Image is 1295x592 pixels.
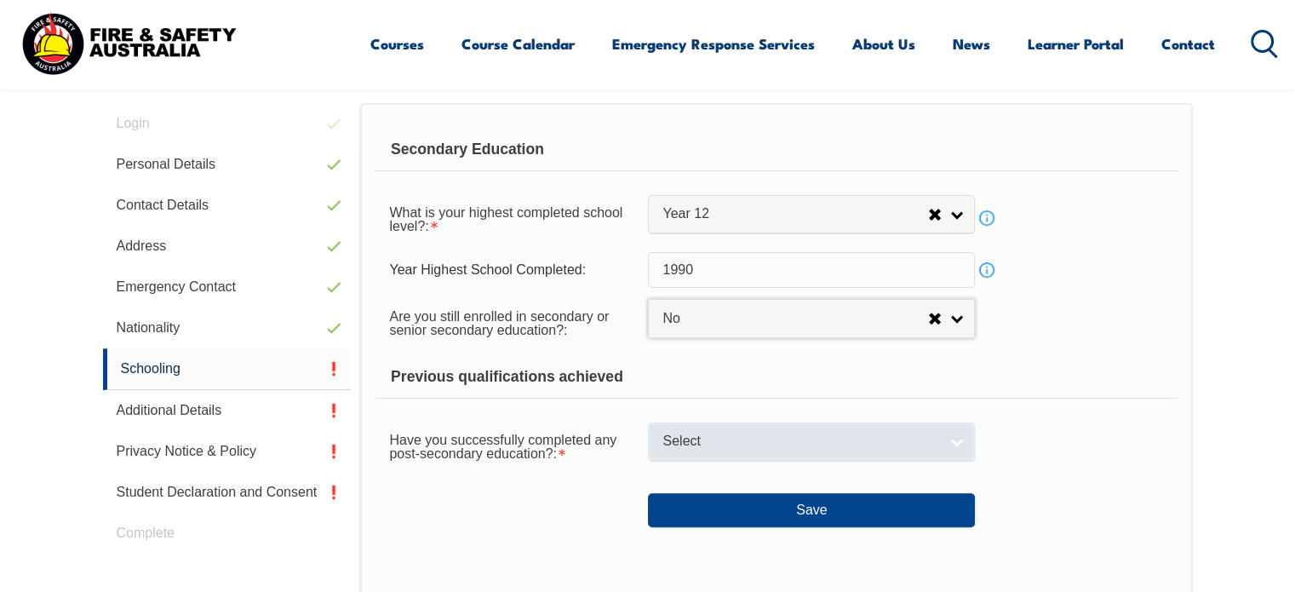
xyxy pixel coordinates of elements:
[103,431,352,472] a: Privacy Notice & Policy
[375,254,648,286] div: Year Highest School Completed:
[648,252,975,288] input: YYYY
[103,185,352,226] a: Contact Details
[852,21,915,66] a: About Us
[103,267,352,307] a: Emergency Contact
[389,205,622,233] span: What is your highest completed school level?:
[461,21,575,66] a: Course Calendar
[103,348,352,390] a: Schooling
[375,356,1177,399] div: Previous qualifications achieved
[1028,21,1124,66] a: Learner Portal
[662,205,928,223] span: Year 12
[375,129,1177,171] div: Secondary Education
[370,21,424,66] a: Courses
[103,390,352,431] a: Additional Details
[648,493,975,527] button: Save
[389,433,616,461] span: Have you successfully completed any post-secondary education?:
[103,307,352,348] a: Nationality
[1161,21,1215,66] a: Contact
[375,194,648,242] div: What is your highest completed school level? is required.
[103,144,352,185] a: Personal Details
[975,258,999,282] a: Info
[975,206,999,230] a: Info
[375,422,648,469] div: Have you successfully completed any post-secondary education? is required.
[389,309,609,337] span: Are you still enrolled in secondary or senior secondary education?:
[953,21,990,66] a: News
[103,472,352,513] a: Student Declaration and Consent
[612,21,815,66] a: Emergency Response Services
[662,433,938,451] span: Select
[662,310,928,328] span: No
[103,226,352,267] a: Address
